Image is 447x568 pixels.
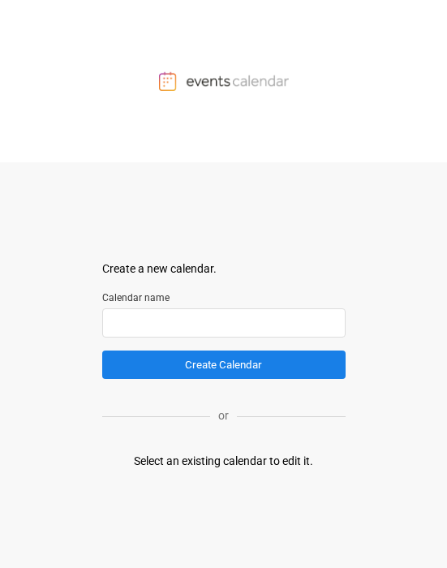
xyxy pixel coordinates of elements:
[134,453,313,470] div: Select an existing calendar to edit it.
[102,260,346,278] div: Create a new calendar.
[210,407,237,424] p: or
[102,351,346,379] button: Create Calendar
[159,71,289,91] img: Events Calendar
[102,290,346,305] label: Calendar name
